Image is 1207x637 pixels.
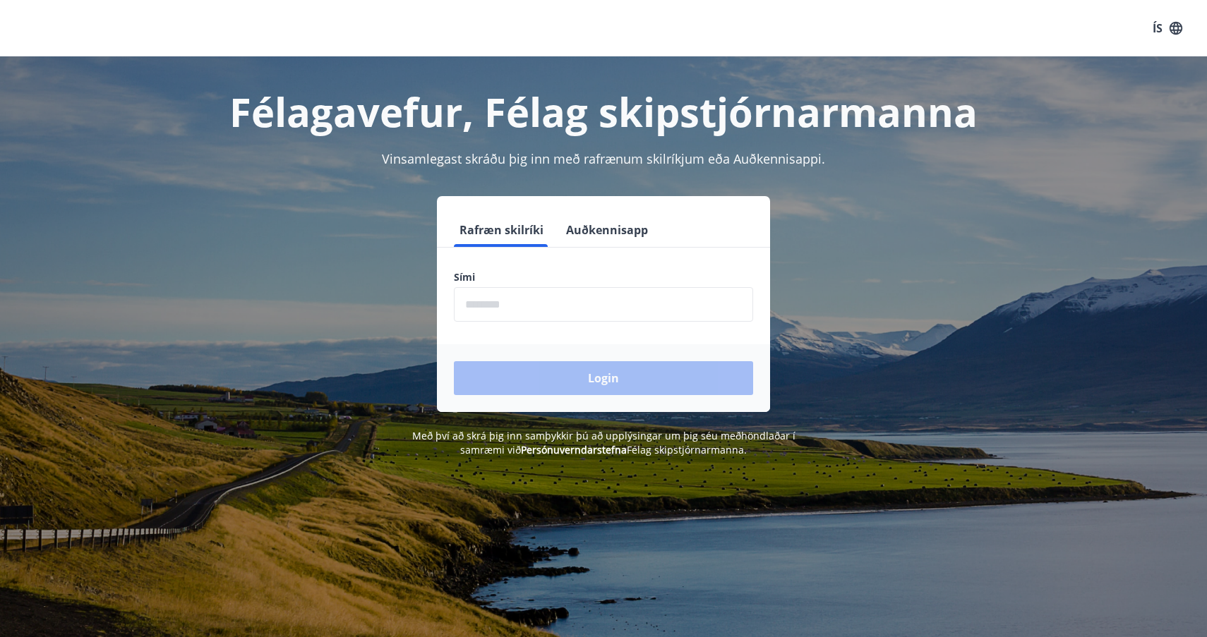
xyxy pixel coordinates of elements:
[454,270,753,284] label: Sími
[454,213,549,247] button: Rafræn skilríki
[382,150,825,167] span: Vinsamlegast skráðu þig inn með rafrænum skilríkjum eða Auðkennisappi.
[112,85,1095,138] h1: Félagavefur, Félag skipstjórnarmanna
[560,213,654,247] button: Auðkennisapp
[1145,16,1190,41] button: ÍS
[521,443,627,456] a: Persónuverndarstefna
[412,429,795,456] span: Með því að skrá þig inn samþykkir þú að upplýsingar um þig séu meðhöndlaðar í samræmi við Félag s...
